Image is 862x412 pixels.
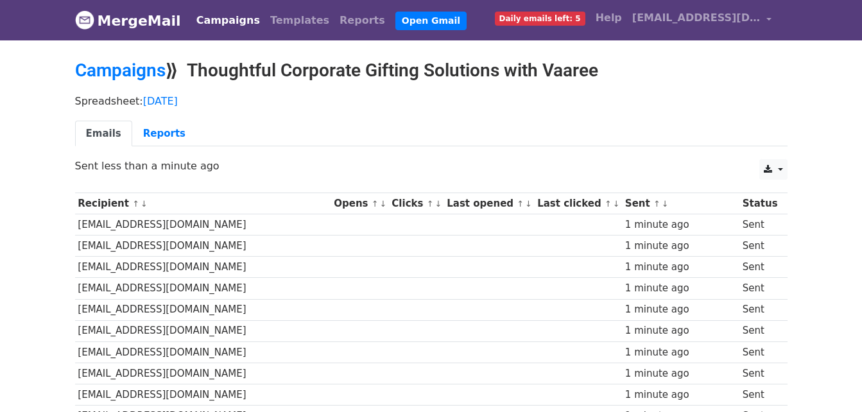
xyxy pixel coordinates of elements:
[739,384,781,405] td: Sent
[625,239,736,253] div: 1 minute ago
[75,121,132,147] a: Emails
[525,199,532,209] a: ↓
[625,388,736,402] div: 1 minute ago
[75,10,94,30] img: MergeMail logo
[334,8,390,33] a: Reports
[739,193,781,214] th: Status
[265,8,334,33] a: Templates
[389,193,444,214] th: Clicks
[625,323,736,338] div: 1 minute ago
[632,10,761,26] span: [EMAIL_ADDRESS][DOMAIN_NAME]
[75,159,788,173] p: Sent less than a minute ago
[625,218,736,232] div: 1 minute ago
[625,345,736,360] div: 1 minute ago
[625,302,736,317] div: 1 minute ago
[739,299,781,320] td: Sent
[191,8,265,33] a: Campaigns
[395,12,467,30] a: Open Gmail
[739,236,781,257] td: Sent
[490,5,590,31] a: Daily emails left: 5
[132,121,196,147] a: Reports
[75,94,788,108] p: Spreadsheet:
[613,199,620,209] a: ↓
[444,193,534,214] th: Last opened
[75,384,331,405] td: [EMAIL_ADDRESS][DOMAIN_NAME]
[739,341,781,363] td: Sent
[625,366,736,381] div: 1 minute ago
[75,60,166,81] a: Campaigns
[739,278,781,299] td: Sent
[75,214,331,236] td: [EMAIL_ADDRESS][DOMAIN_NAME]
[739,214,781,236] td: Sent
[75,363,331,384] td: [EMAIL_ADDRESS][DOMAIN_NAME]
[495,12,585,26] span: Daily emails left: 5
[75,320,331,341] td: [EMAIL_ADDRESS][DOMAIN_NAME]
[75,341,331,363] td: [EMAIL_ADDRESS][DOMAIN_NAME]
[75,278,331,299] td: [EMAIL_ADDRESS][DOMAIN_NAME]
[739,320,781,341] td: Sent
[625,260,736,275] div: 1 minute ago
[653,199,660,209] a: ↑
[143,95,178,107] a: [DATE]
[75,236,331,257] td: [EMAIL_ADDRESS][DOMAIN_NAME]
[331,193,388,214] th: Opens
[75,257,331,278] td: [EMAIL_ADDRESS][DOMAIN_NAME]
[141,199,148,209] a: ↓
[605,199,612,209] a: ↑
[739,363,781,384] td: Sent
[75,60,788,82] h2: ⟫ Thoughtful Corporate Gifting Solutions with Vaaree
[627,5,777,35] a: [EMAIL_ADDRESS][DOMAIN_NAME]
[132,199,139,209] a: ↑
[372,199,379,209] a: ↑
[75,193,331,214] th: Recipient
[590,5,627,31] a: Help
[534,193,622,214] th: Last clicked
[517,199,524,209] a: ↑
[622,193,739,214] th: Sent
[625,281,736,296] div: 1 minute ago
[435,199,442,209] a: ↓
[427,199,434,209] a: ↑
[739,257,781,278] td: Sent
[662,199,669,209] a: ↓
[75,7,181,34] a: MergeMail
[75,299,331,320] td: [EMAIL_ADDRESS][DOMAIN_NAME]
[380,199,387,209] a: ↓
